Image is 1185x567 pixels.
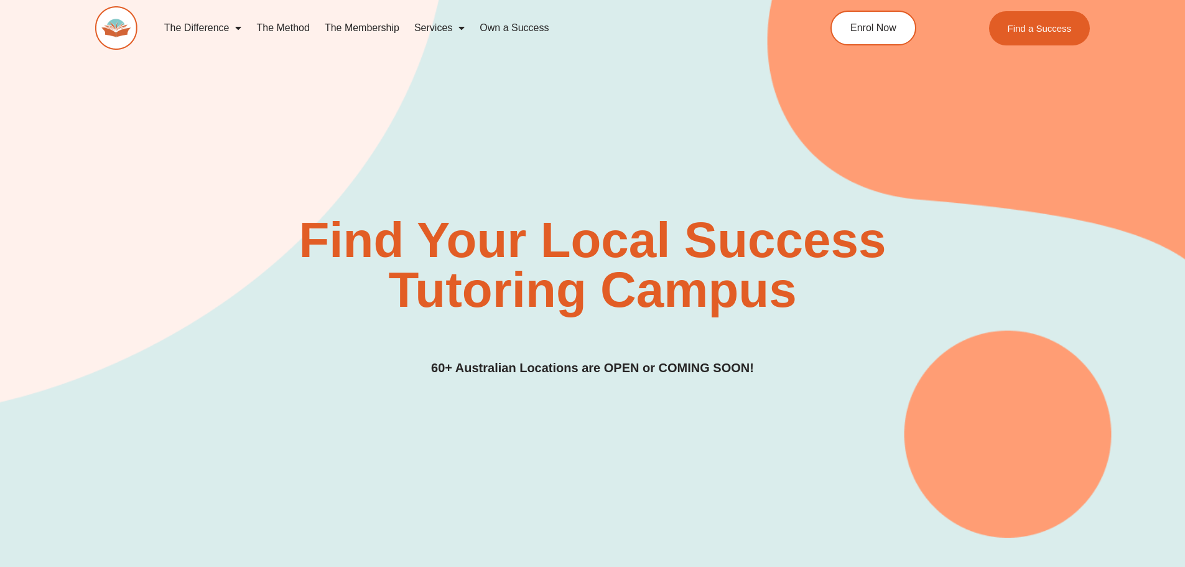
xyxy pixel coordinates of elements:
a: Find a Success [989,11,1090,45]
a: The Method [249,14,317,42]
h3: 60+ Australian Locations are OPEN or COMING SOON! [431,358,754,378]
a: The Difference [157,14,249,42]
span: Enrol Now [850,23,896,33]
a: Enrol Now [830,11,916,45]
a: The Membership [317,14,407,42]
nav: Menu [157,14,774,42]
h2: Find Your Local Success Tutoring Campus [200,215,986,315]
a: Own a Success [472,14,556,42]
a: Services [407,14,472,42]
span: Find a Success [1008,24,1072,33]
